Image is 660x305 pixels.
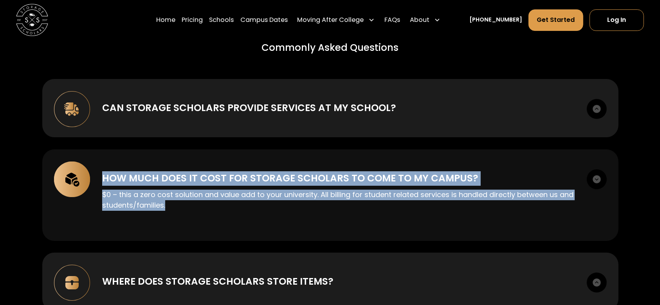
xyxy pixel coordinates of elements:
a: Schools [209,9,234,31]
a: Pricing [182,9,203,31]
a: Get Started [528,9,583,31]
div: Where does Storage Scholars store items? [102,274,334,289]
a: FAQs [384,9,400,31]
div: About [407,9,444,31]
div: Moving After College [294,9,378,31]
div: Commonly Asked Questions [261,41,399,55]
img: Storage Scholars main logo [16,4,48,36]
a: [PHONE_NUMBER] [469,16,522,24]
div: Moving After College [297,15,364,25]
a: home [16,4,48,36]
a: Home [156,9,175,31]
div: Can Storage Scholars provide services at my school? [102,101,396,115]
a: Campus Dates [240,9,288,31]
a: Log In [590,9,644,31]
div: How much does it cost for Storage Scholars to come to my campus? [102,171,478,186]
div: About [410,15,429,25]
p: $0 – this a zero cost solution and value add to your university. All billing for student related ... [102,190,575,211]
